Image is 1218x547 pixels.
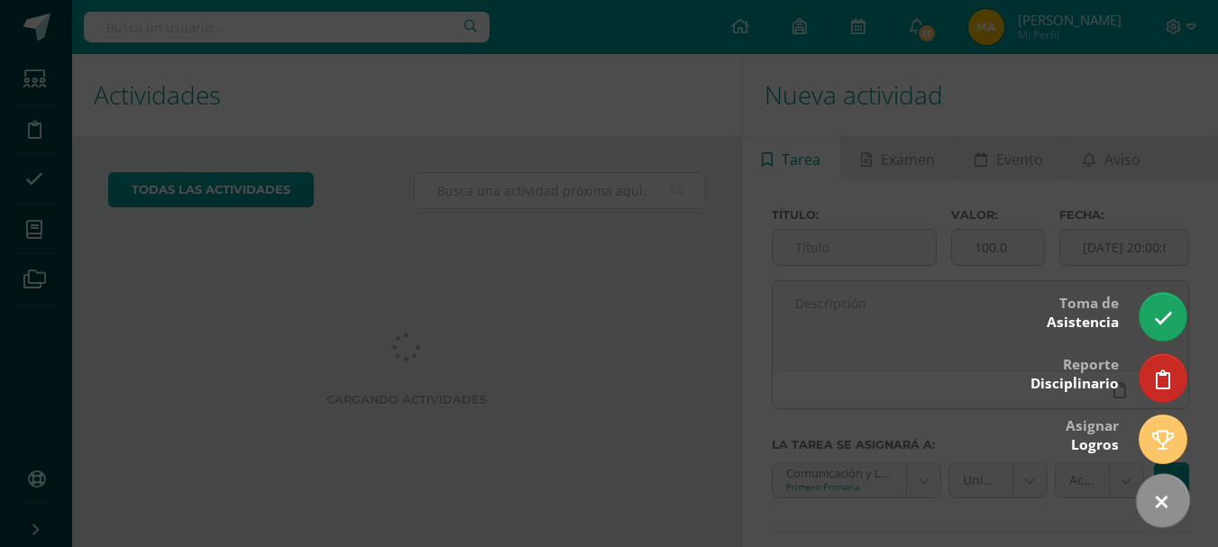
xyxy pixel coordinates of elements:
div: Asignar [1066,405,1119,463]
div: Toma de [1047,282,1119,341]
span: Logros [1071,435,1119,454]
div: Reporte [1030,343,1119,402]
span: Disciplinario [1030,374,1119,393]
span: Asistencia [1047,313,1119,332]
